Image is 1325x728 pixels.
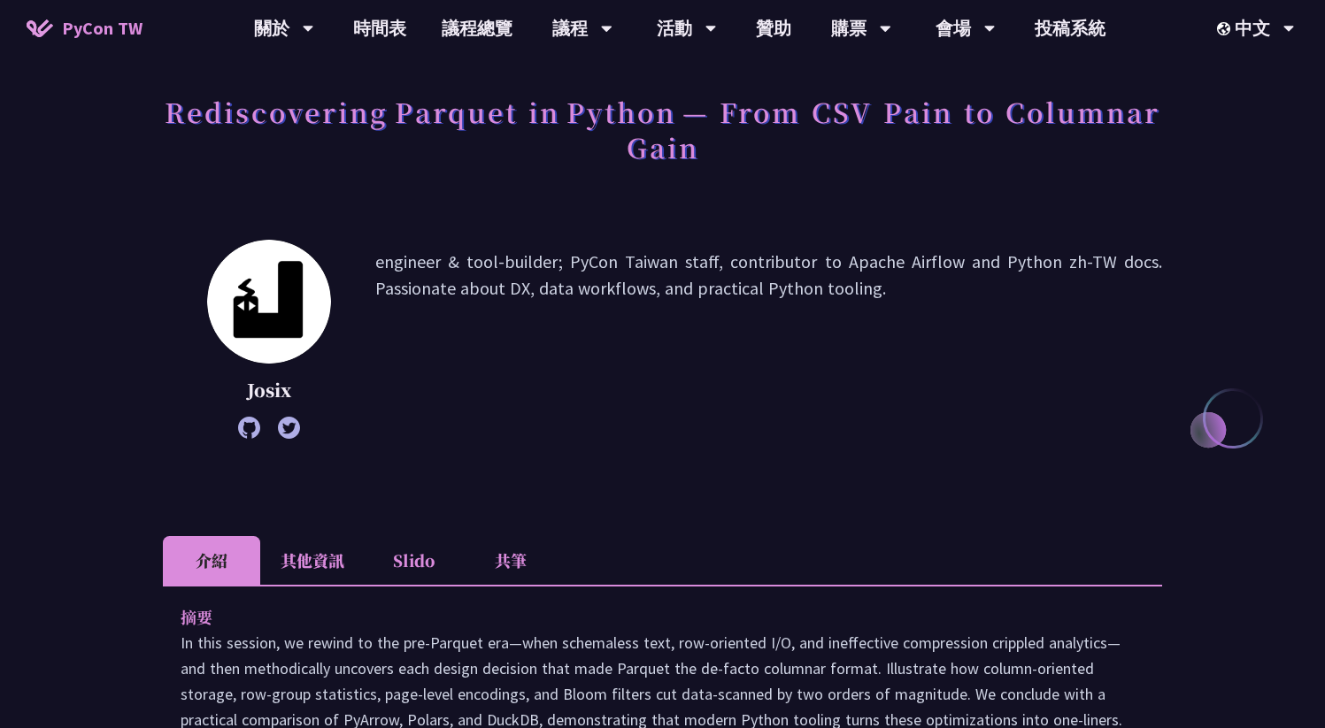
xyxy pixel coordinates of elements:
[260,536,365,585] li: 其他資訊
[1217,22,1235,35] img: Locale Icon
[181,604,1109,630] p: 摘要
[207,377,331,403] p: Josix
[207,240,331,364] img: Josix
[27,19,53,37] img: Home icon of PyCon TW 2025
[62,15,143,42] span: PyCon TW
[9,6,160,50] a: PyCon TW
[163,536,260,585] li: 介紹
[365,536,462,585] li: Slido
[163,85,1162,173] h1: Rediscovering Parquet in Python — From CSV Pain to Columnar Gain
[375,249,1162,430] p: engineer & tool-builder; PyCon Taiwan staff, contributor to Apache Airflow and Python zh-TW docs....
[462,536,559,585] li: 共筆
